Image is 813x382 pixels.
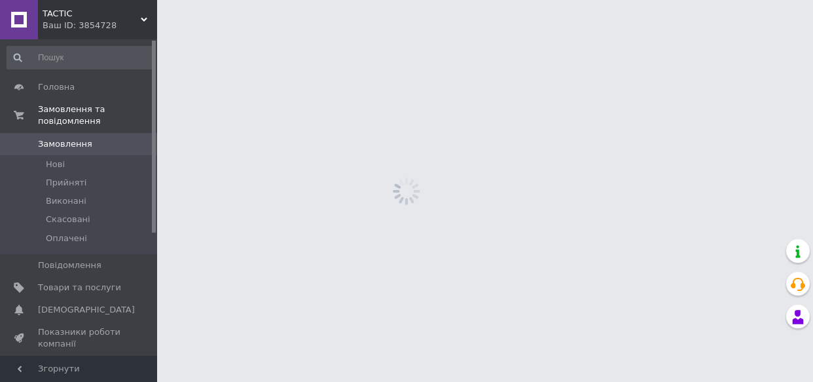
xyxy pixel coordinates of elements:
[38,81,75,93] span: Головна
[38,259,101,271] span: Повідомлення
[38,304,135,316] span: [DEMOGRAPHIC_DATA]
[46,159,65,170] span: Нові
[43,20,157,31] div: Ваш ID: 3854728
[38,138,92,150] span: Замовлення
[43,8,141,20] span: TACTIC
[38,282,121,294] span: Товари та послуги
[38,104,157,127] span: Замовлення та повідомлення
[46,177,86,189] span: Прийняті
[46,233,87,244] span: Оплачені
[46,195,86,207] span: Виконані
[7,46,154,69] input: Пошук
[46,214,90,225] span: Скасовані
[38,326,121,350] span: Показники роботи компанії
